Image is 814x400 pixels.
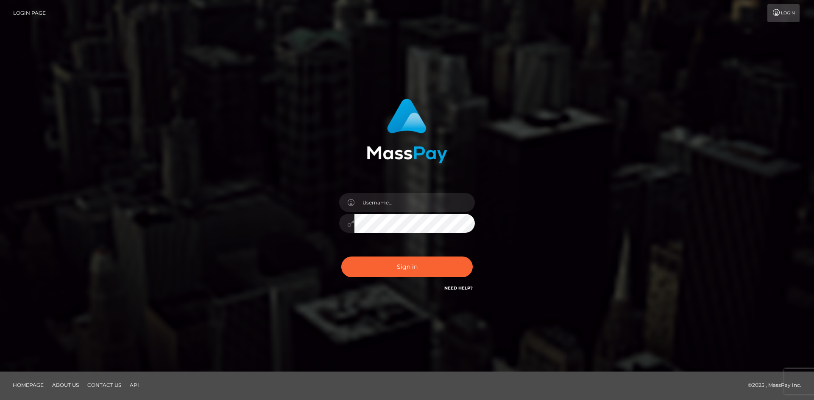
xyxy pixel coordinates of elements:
[367,99,447,163] img: MassPay Login
[767,4,800,22] a: Login
[13,4,46,22] a: Login Page
[354,193,475,212] input: Username...
[126,378,142,392] a: API
[49,378,82,392] a: About Us
[444,285,473,291] a: Need Help?
[9,378,47,392] a: Homepage
[748,381,808,390] div: © 2025 , MassPay Inc.
[341,257,473,277] button: Sign in
[84,378,125,392] a: Contact Us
